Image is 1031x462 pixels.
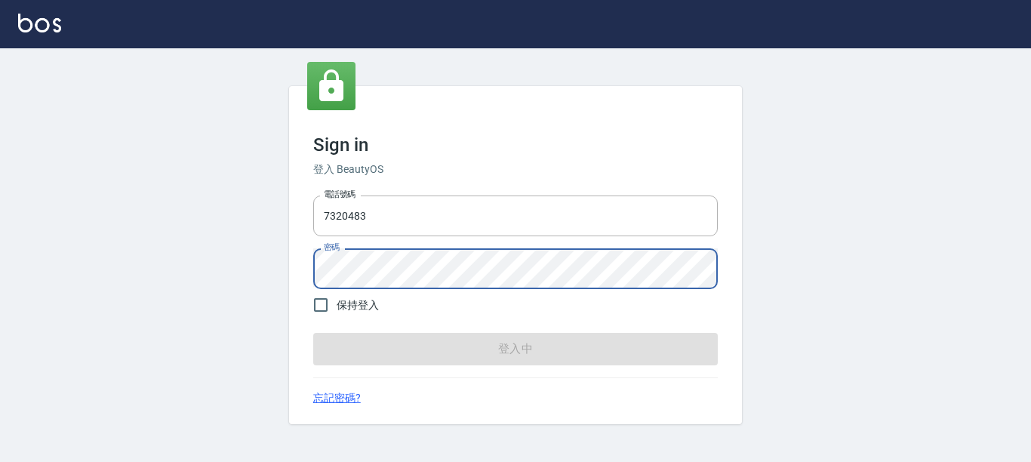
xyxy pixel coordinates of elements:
[337,297,379,313] span: 保持登入
[324,242,340,253] label: 密碼
[18,14,61,32] img: Logo
[313,162,718,177] h6: 登入 BeautyOS
[324,189,355,200] label: 電話號碼
[313,390,361,406] a: 忘記密碼?
[313,134,718,156] h3: Sign in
